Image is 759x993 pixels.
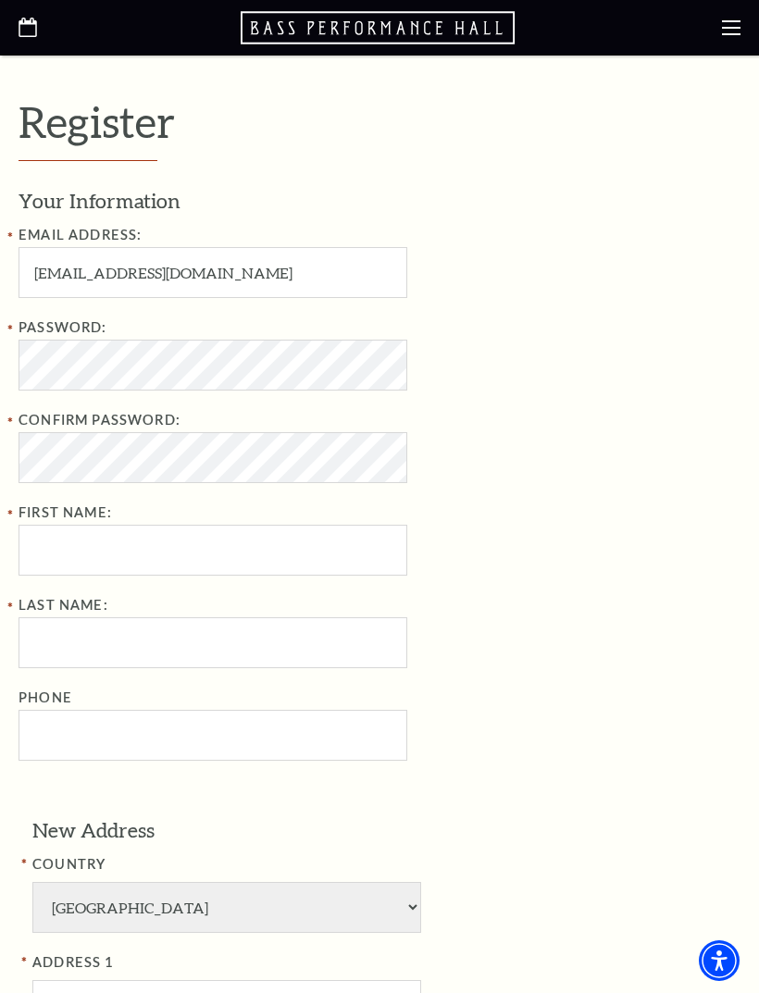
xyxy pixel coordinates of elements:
[19,504,112,520] label: First Name:
[19,187,620,216] h3: Your Information
[241,9,518,46] a: Open this option
[19,319,107,335] label: Password:
[19,597,108,613] label: Last Name:
[19,227,142,242] label: Email Address:
[19,98,740,161] h1: Register
[32,951,634,974] label: ADDRESS 1
[32,853,634,876] label: COUNTRY
[19,18,37,39] a: Open this option
[19,689,72,705] label: Phone
[32,816,634,845] h3: New Address
[19,247,407,298] input: Email Address:
[699,940,740,981] div: Accessibility Menu
[19,412,180,428] label: Confirm Password:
